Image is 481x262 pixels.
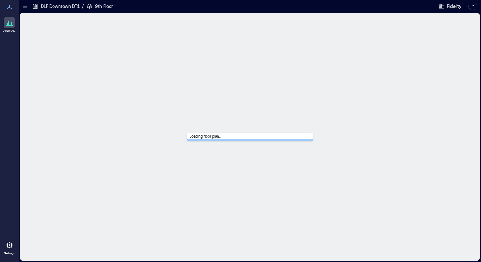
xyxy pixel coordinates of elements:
[3,29,15,33] p: Analytics
[2,15,17,35] a: Analytics
[95,3,113,9] p: 9th Floor
[2,237,17,257] a: Settings
[187,131,224,141] span: Loading floor plan...
[41,3,80,9] p: DLF Downtown DT1
[82,3,84,9] p: /
[447,3,461,9] span: Fidelity
[437,1,463,11] button: Fidelity
[4,251,15,255] p: Settings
